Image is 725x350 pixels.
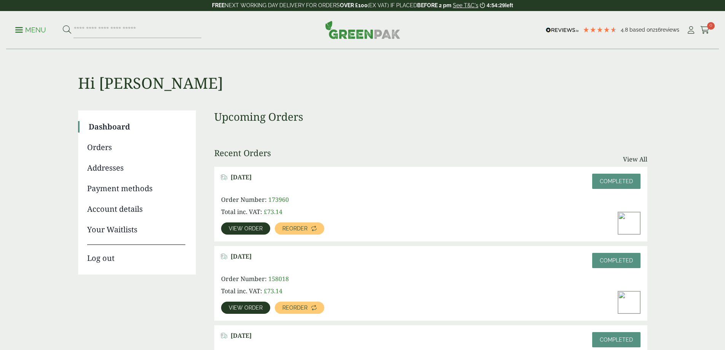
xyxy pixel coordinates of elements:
span: left [505,2,513,8]
div: 4.79 Stars [583,26,617,33]
a: View order [221,302,270,314]
i: My Account [686,26,696,34]
span: 158018 [268,275,289,283]
span: Based on [629,27,653,33]
a: Addresses [87,162,185,174]
span: £ [264,208,267,216]
a: Payment methods [87,183,185,194]
a: View All [623,155,647,164]
span: [DATE] [231,253,252,260]
a: Log out [87,245,185,264]
a: 0 [700,24,710,36]
bdi: 73.14 [264,208,282,216]
span: 173960 [268,195,289,204]
a: Menu [15,26,46,33]
h3: Recent Orders [214,148,271,158]
span: 4:54:29 [487,2,505,8]
a: Orders [87,142,185,153]
span: Total inc. VAT: [221,208,262,216]
h3: Upcoming Orders [214,110,647,123]
span: Reorder [282,305,308,310]
span: 4.8 [621,27,629,33]
strong: OVER £100 [340,2,368,8]
img: REVIEWS.io [546,27,579,33]
h1: Hi [PERSON_NAME] [78,50,647,92]
span: Order Number: [221,275,267,283]
span: Completed [600,337,633,343]
bdi: 73.14 [264,287,282,295]
span: View order [229,305,263,310]
a: Reorder [275,302,324,314]
span: Completed [600,257,633,264]
span: 216 [653,27,661,33]
span: Completed [600,178,633,184]
i: Cart [700,26,710,34]
a: See T&C's [453,2,478,8]
a: Dashboard [89,121,185,133]
span: Reorder [282,226,308,231]
span: View order [229,226,263,231]
span: reviews [661,27,679,33]
img: IMG_5671-300x200.jpg [618,291,640,313]
img: IMG_5671-300x200.jpg [618,212,640,234]
img: GreenPak Supplies [325,21,400,39]
span: Order Number: [221,195,267,204]
strong: BEFORE 2 pm [417,2,451,8]
a: View order [221,222,270,235]
span: [DATE] [231,174,252,181]
span: £ [264,287,267,295]
a: Account details [87,203,185,215]
a: Your Waitlists [87,224,185,235]
p: Menu [15,26,46,35]
span: 0 [707,22,715,30]
span: Total inc. VAT: [221,287,262,295]
strong: FREE [212,2,225,8]
a: Reorder [275,222,324,235]
span: [DATE] [231,332,252,339]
